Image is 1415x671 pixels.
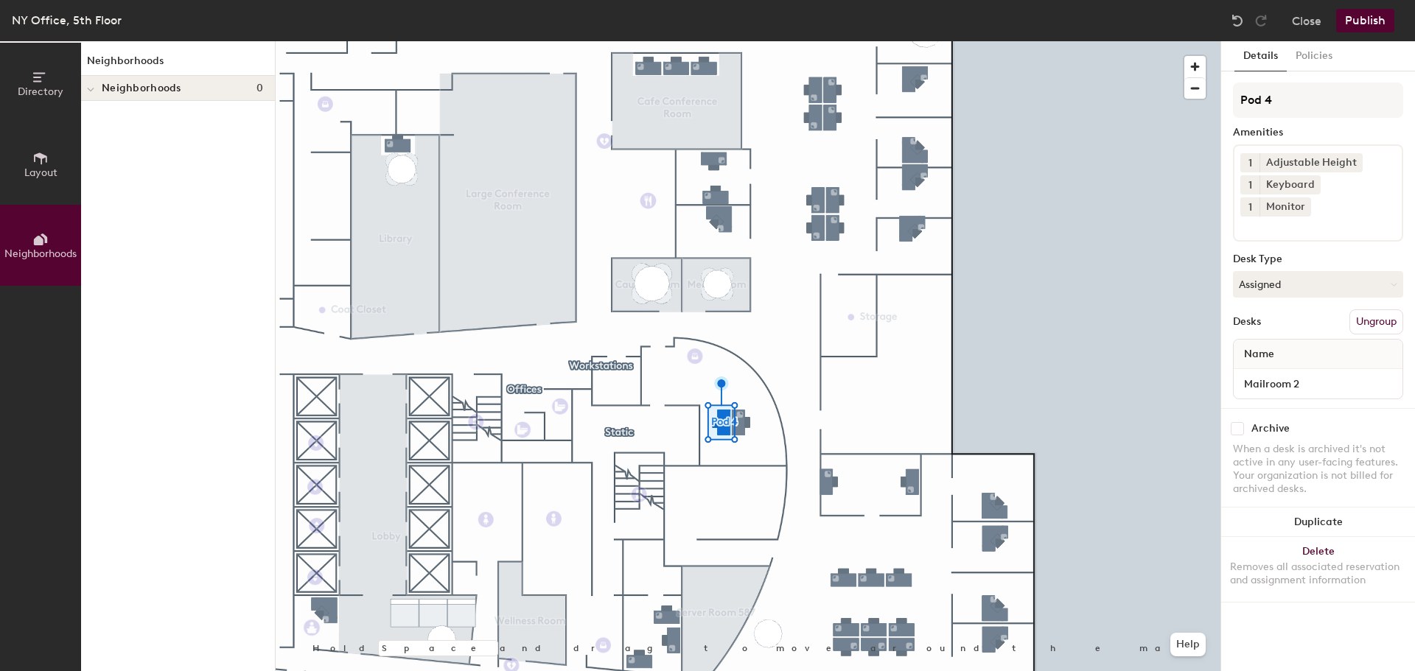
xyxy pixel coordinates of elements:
[1248,178,1252,193] span: 1
[1240,153,1259,172] button: 1
[18,85,63,98] span: Directory
[1251,423,1290,435] div: Archive
[1248,200,1252,215] span: 1
[1233,127,1403,138] div: Amenities
[1259,153,1363,172] div: Adjustable Height
[81,53,275,76] h1: Neighborhoods
[1240,175,1259,194] button: 1
[1254,13,1268,28] img: Redo
[1233,253,1403,265] div: Desk Type
[1234,41,1287,71] button: Details
[1221,537,1415,602] button: DeleteRemoves all associated reservation and assignment information
[1230,13,1245,28] img: Undo
[1233,443,1403,496] div: When a desk is archived it's not active in any user-facing features. Your organization is not bil...
[1259,197,1311,217] div: Monitor
[12,11,122,29] div: NY Office, 5th Floor
[1170,633,1206,656] button: Help
[256,82,263,94] span: 0
[1292,9,1321,32] button: Close
[1221,507,1415,537] button: Duplicate
[1237,373,1400,394] input: Unnamed desk
[1240,197,1259,217] button: 1
[4,247,77,260] span: Neighborhoods
[1237,341,1282,368] span: Name
[1230,561,1406,587] div: Removes all associated reservation and assignment information
[1259,175,1321,194] div: Keyboard
[1336,9,1394,32] button: Publish
[1233,316,1261,328] div: Desks
[24,166,57,179] span: Layout
[1287,41,1341,71] button: Policies
[102,82,181,94] span: Neighborhoods
[1248,155,1252,171] span: 1
[1233,271,1403,298] button: Assigned
[1349,309,1403,334] button: Ungroup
